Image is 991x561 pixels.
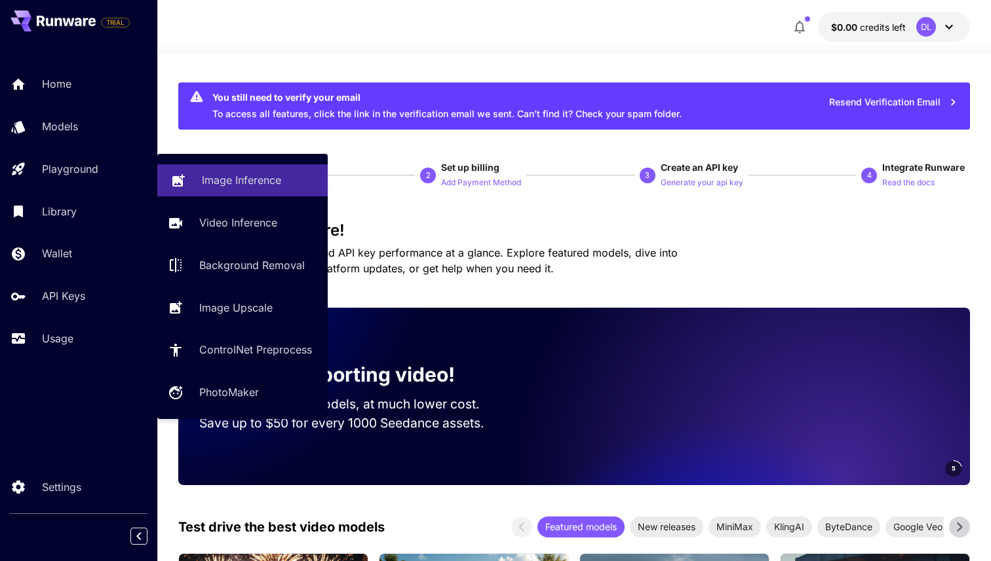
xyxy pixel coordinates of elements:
[202,172,281,188] p: Image Inference
[916,17,936,37] div: DL
[817,520,880,534] span: ByteDance
[157,207,328,239] a: Video Inference
[766,520,812,534] span: KlingAI
[101,14,130,30] span: Add your payment card to enable full platform functionality.
[212,90,682,104] div: You still need to verify your email
[630,520,703,534] span: New releases
[882,162,965,173] span: Integrate Runware
[818,12,970,42] button: $0.00
[882,177,935,189] p: Read the docs
[822,89,965,116] button: Resend Verification Email
[42,479,81,495] p: Settings
[236,360,455,389] p: Now supporting video!
[42,118,78,134] p: Models
[140,524,157,548] div: Collapse sidebar
[199,395,505,414] p: Run the best video models, at much lower cost.
[885,520,950,534] span: Google Veo
[867,170,872,181] p: 4
[178,221,970,240] h3: Welcome to Runware!
[199,257,305,273] p: Background Removal
[157,334,328,366] a: ControlNet Preprocess
[709,520,761,534] span: MiniMax
[42,245,72,261] p: Wallet
[102,18,129,27] span: TRIAL
[199,215,277,230] p: Video Inference
[537,520,625,534] span: Featured models
[661,162,738,173] span: Create an API key
[212,86,682,126] div: To access all features, click the link in the verification email we sent. Can’t find it? Check yo...
[42,161,98,177] p: Playground
[645,170,650,181] p: 3
[130,528,147,545] button: Collapse sidebar
[199,342,312,357] p: ControlNet Preprocess
[661,177,743,189] p: Generate your api key
[157,164,328,196] a: Image Inference
[831,22,860,33] span: $0.00
[178,517,385,537] p: Test drive the best video models
[157,291,328,323] a: Image Upscale
[860,22,906,33] span: credits left
[831,20,906,34] div: $0.00
[441,177,521,189] p: Add Payment Method
[178,246,678,275] span: Check out your usage stats and API key performance at a glance. Explore featured models, dive int...
[426,170,431,181] p: 2
[199,384,259,400] p: PhotoMaker
[42,288,85,304] p: API Keys
[42,331,73,346] p: Usage
[42,76,71,92] p: Home
[157,249,328,281] a: Background Removal
[199,300,273,316] p: Image Upscale
[157,376,328,408] a: PhotoMaker
[952,463,956,473] span: 5
[441,162,499,173] span: Set up billing
[199,414,505,433] p: Save up to $50 for every 1000 Seedance assets.
[42,204,77,219] p: Library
